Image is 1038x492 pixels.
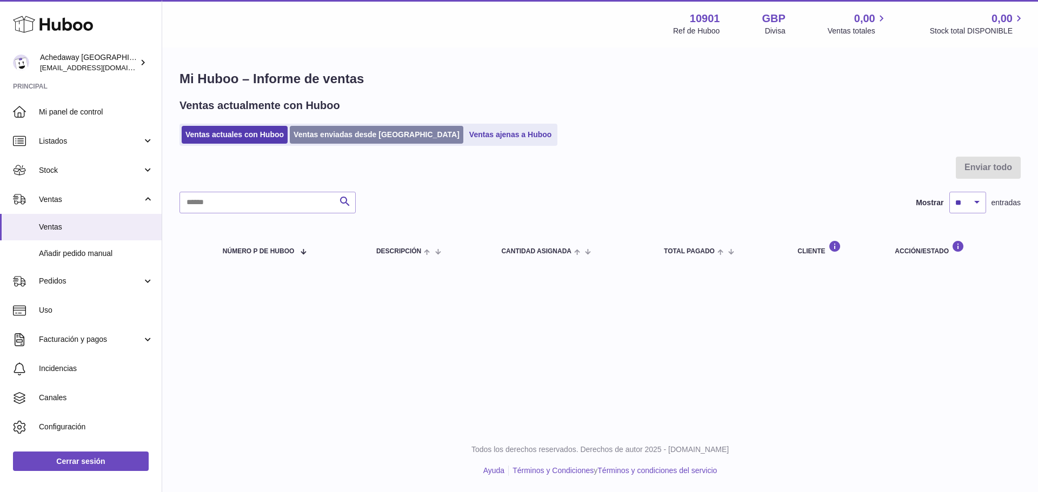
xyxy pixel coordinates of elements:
img: internalAdmin-10901@internal.huboo.com [13,55,29,71]
span: 0,00 [992,11,1013,26]
span: Descripción [376,248,421,255]
a: Ventas actuales con Huboo [182,126,288,144]
strong: GBP [762,11,785,26]
span: Incidencias [39,363,154,374]
span: Ventas totales [828,26,888,36]
span: 0,00 [854,11,875,26]
h1: Mi Huboo – Informe de ventas [179,70,1021,87]
span: [EMAIL_ADDRESS][DOMAIN_NAME] [40,63,159,72]
div: Cliente [797,240,873,255]
span: Stock [39,165,142,176]
span: entradas [992,198,1021,208]
div: Achedaway [GEOGRAPHIC_DATA] [40,52,137,73]
span: Ventas [39,222,154,232]
span: Facturación y pagos [39,334,142,345]
div: Divisa [765,26,786,36]
span: Listados [39,136,142,146]
div: Acción/Estado [895,240,1010,255]
li: y [509,466,717,476]
span: Ventas [39,194,142,205]
span: Total pagado [664,248,715,255]
span: Añadir pedido manual [39,248,154,259]
label: Mostrar [916,198,943,208]
a: Ventas enviadas desde [GEOGRAPHIC_DATA] [290,126,463,144]
p: Todos los derechos reservados. Derechos de autor 2025 - [DOMAIN_NAME] [171,444,1029,455]
span: Uso [39,305,154,315]
strong: 10901 [690,11,720,26]
a: 0,00 Stock total DISPONIBLE [930,11,1025,36]
a: Términos y Condiciones [513,466,594,475]
span: Cantidad ASIGNADA [501,248,571,255]
a: Ayuda [483,466,504,475]
h2: Ventas actualmente con Huboo [179,98,340,113]
a: Términos y condiciones del servicio [597,466,717,475]
a: Cerrar sesión [13,451,149,471]
span: Canales [39,393,154,403]
span: Stock total DISPONIBLE [930,26,1025,36]
span: Configuración [39,422,154,432]
div: Ref de Huboo [673,26,720,36]
span: número P de Huboo [223,248,294,255]
span: Pedidos [39,276,142,286]
a: 0,00 Ventas totales [828,11,888,36]
a: Ventas ajenas a Huboo [465,126,556,144]
span: Mi panel de control [39,107,154,117]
